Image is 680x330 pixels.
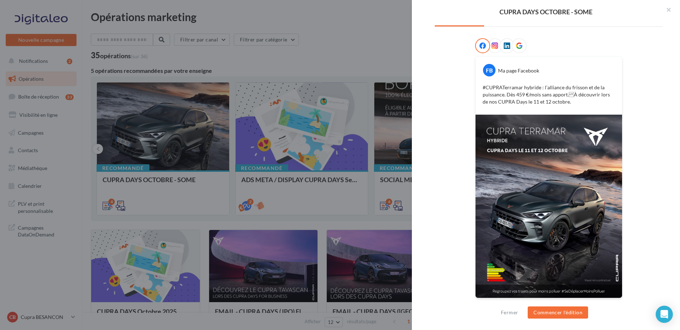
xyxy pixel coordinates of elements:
[483,84,615,105] p: #CUPRATerramar hybride : l’alliance du frisson et de la puissance. Dès 459 €/mois sans apport. À ...
[483,64,496,76] div: FB
[528,306,588,319] button: Commencer l'édition
[475,298,622,307] div: La prévisualisation est non-contractuelle
[656,306,673,323] div: Open Intercom Messenger
[498,308,521,317] button: Fermer
[423,9,669,15] div: CUPRA DAYS OCTOBRE - SOME
[498,67,539,74] div: Ma page Facebook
